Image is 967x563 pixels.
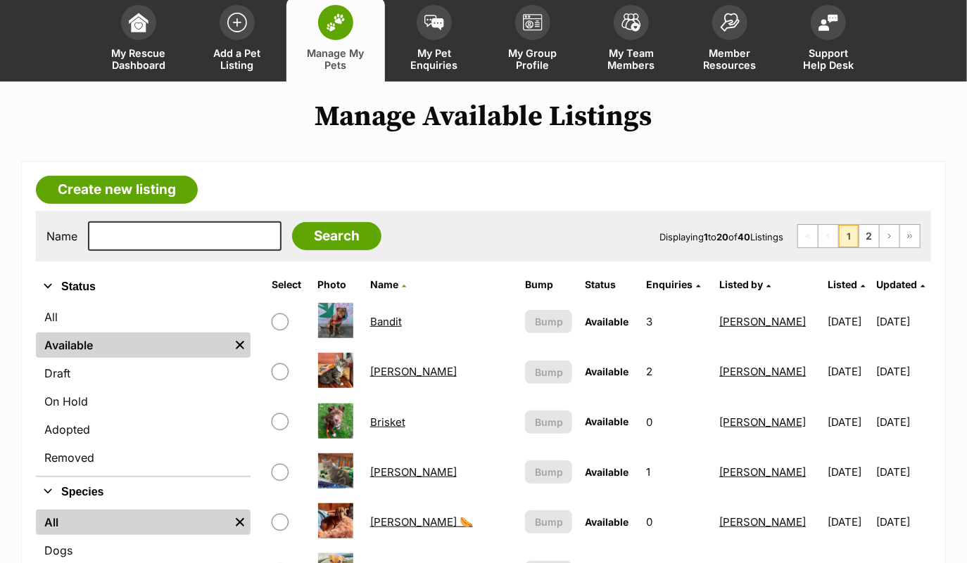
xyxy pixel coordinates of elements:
a: Remove filter [229,510,251,535]
td: 0 [641,398,713,446]
button: Bump [525,510,572,533]
a: All [36,304,251,330]
span: Listed by [719,278,763,290]
nav: Pagination [797,224,921,248]
a: Bandit [370,315,402,328]
label: Name [46,230,77,242]
a: [PERSON_NAME] [370,465,457,479]
span: Available [585,365,628,377]
span: First page [798,225,818,247]
a: Available [36,332,229,358]
button: Species [36,483,251,501]
td: [DATE] [822,297,875,346]
td: 2 [641,347,713,396]
a: [PERSON_NAME] [370,365,457,378]
span: translation missing: en.admin.listings.index.attributes.enquiries [647,278,693,290]
a: All [36,510,229,535]
a: Last page [900,225,920,247]
span: Name [370,278,398,290]
img: add-pet-listing-icon-0afa8454b4691262ce3f59096e99ab1cd57d4a30225e0717b998d2c9b9846f56.svg [227,13,247,32]
a: Brisket [370,415,405,429]
td: [DATE] [822,448,875,496]
span: Available [585,516,628,528]
td: 1 [641,448,713,496]
th: Bump [519,273,578,296]
a: Removed [36,445,251,470]
img: help-desk-icon-fdf02630f3aa405de69fd3d07c3f3aa587a6932b1a1747fa1d2bba05be0121f9.svg [819,14,838,31]
img: manage-my-pets-icon-02211641906a0b7f246fdf0571729dbe1e7629f14944591b6c1af311fb30b64b.svg [326,13,346,32]
span: Add a Pet Listing [206,47,269,71]
td: [DATE] [822,398,875,446]
a: Remove filter [229,332,251,358]
img: pet-enquiries-icon-7e3ad2cf08bfb03b45e93fb7055b45f3efa6380592205ae92323e6603595dc1f.svg [424,15,444,30]
span: Displaying to of Listings [659,231,783,242]
span: My Group Profile [501,47,564,71]
a: Listed by [719,278,771,290]
span: Bump [535,515,563,529]
button: Bump [525,410,572,434]
td: [DATE] [877,498,930,546]
button: Bump [525,361,572,384]
span: Available [585,415,628,427]
a: Name [370,278,406,290]
a: Dogs [36,538,251,563]
span: Bump [535,365,563,380]
span: Updated [877,278,918,290]
td: [DATE] [877,347,930,396]
span: Bump [535,314,563,329]
strong: 20 [716,231,728,242]
a: [PERSON_NAME] [719,515,806,529]
strong: 40 [738,231,750,242]
a: [PERSON_NAME] [719,365,806,378]
a: [PERSON_NAME] [719,465,806,479]
th: Select [266,273,310,296]
a: [PERSON_NAME] [719,315,806,328]
span: My Team Members [600,47,663,71]
img: team-members-icon-5396bd8760b3fe7c0b43da4ab00e1e3bb1a5d9ba89233759b79545d2d3fc5d0d.svg [621,13,641,32]
img: member-resources-icon-8e73f808a243e03378d46382f2149f9095a855e16c252ad45f914b54edf8863c.svg [720,13,740,32]
a: Create new listing [36,176,198,204]
span: Manage My Pets [304,47,367,71]
a: Page 2 [859,225,879,247]
span: Previous page [819,225,838,247]
strong: 1 [704,231,708,242]
button: Status [36,278,251,296]
div: Status [36,302,251,476]
img: dashboard-icon-eb2f2d2d3e046f16d808141f083e7271f6b2e854fb5c12c21221c1fb7104beca.svg [129,13,148,32]
a: Adopted [36,417,251,442]
span: Support Help Desk [797,47,860,71]
input: Search [292,222,381,250]
span: Available [585,316,628,328]
td: [DATE] [877,297,930,346]
td: 0 [641,498,713,546]
a: Next page [880,225,899,247]
a: [PERSON_NAME] [719,415,806,429]
span: My Rescue Dashboard [107,47,170,71]
span: Available [585,466,628,478]
td: 3 [641,297,713,346]
span: Page 1 [839,225,859,247]
a: Listed [828,278,865,290]
a: Updated [877,278,925,290]
th: Status [579,273,639,296]
td: [DATE] [877,398,930,446]
span: Bump [535,415,563,429]
td: [DATE] [822,498,875,546]
button: Bump [525,310,572,333]
a: On Hold [36,389,251,414]
td: [DATE] [822,347,875,396]
span: Listed [828,278,857,290]
a: [PERSON_NAME] 🌭 [370,515,473,529]
span: Member Resources [698,47,761,71]
span: Bump [535,465,563,479]
th: Photo [312,273,363,296]
img: group-profile-icon-3fa3cf56718a62981997c0bc7e787c4b2cf8bcc04b72c1350f741eb67cf2f40e.svg [523,14,543,31]
a: Draft [36,361,251,386]
span: My Pet Enquiries [403,47,466,71]
button: Bump [525,460,572,484]
td: [DATE] [877,448,930,496]
a: Enquiries [647,278,701,290]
